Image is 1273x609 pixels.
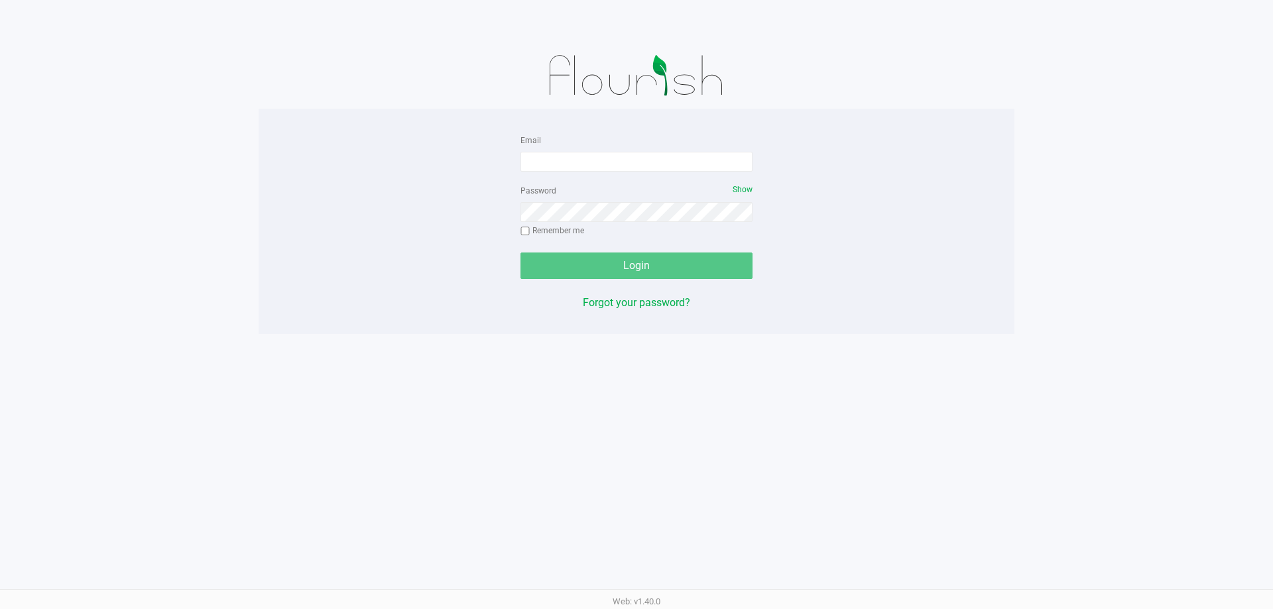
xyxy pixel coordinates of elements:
label: Remember me [520,225,584,237]
span: Web: v1.40.0 [613,596,660,606]
label: Password [520,185,556,197]
label: Email [520,135,541,146]
span: Show [733,185,753,194]
button: Forgot your password? [583,295,690,311]
input: Remember me [520,227,530,236]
